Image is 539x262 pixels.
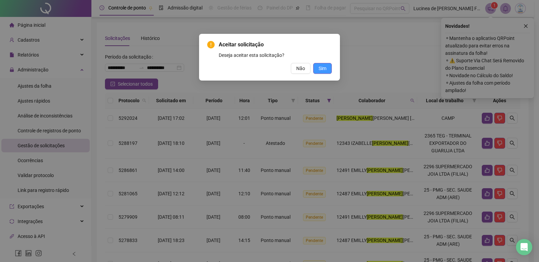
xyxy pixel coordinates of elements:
[219,41,332,49] span: Aceitar solicitação
[219,51,332,59] div: Deseja aceitar esta solicitação?
[296,65,305,72] span: Não
[207,41,215,48] span: exclamation-circle
[319,65,326,72] span: Sim
[313,63,332,74] button: Sim
[516,239,532,255] div: Open Intercom Messenger
[291,63,310,74] button: Não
